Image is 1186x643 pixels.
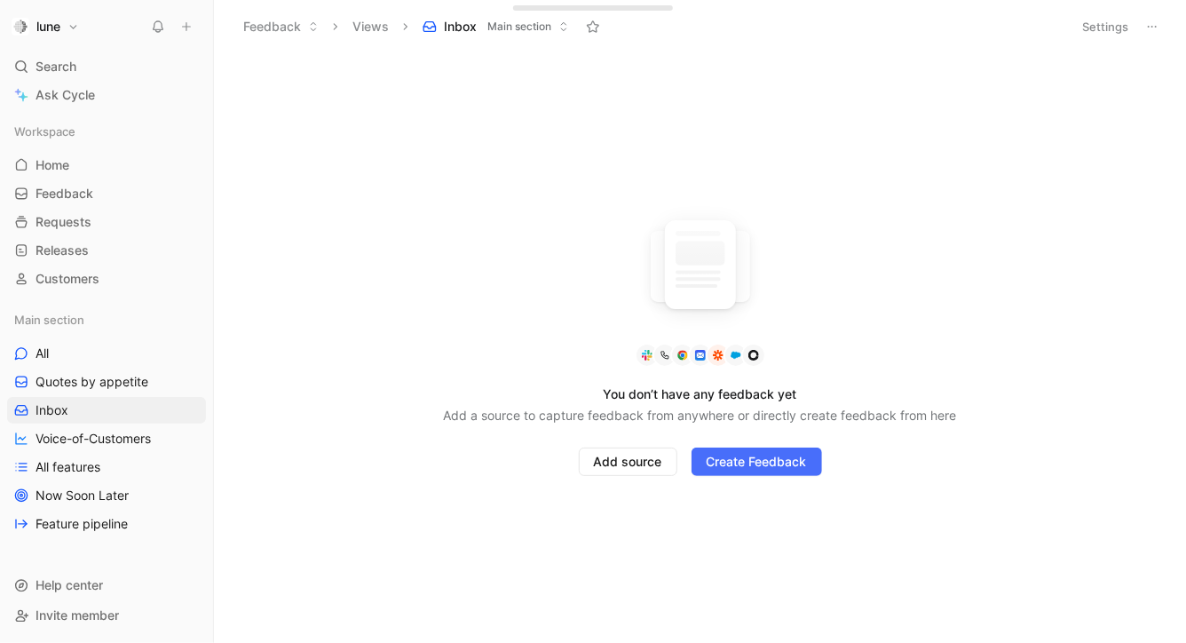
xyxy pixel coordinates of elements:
[12,18,29,36] img: lune
[7,306,206,537] div: Main sectionAllQuotes by appetiteInboxVoice-of-CustomersAll featuresNow Soon LaterFeature pipeline
[36,430,151,448] span: Voice-of-Customers
[444,405,957,426] div: Add a source to capture feedback from anywhere or directly create feedback from here
[36,213,91,231] span: Requests
[1074,14,1136,39] button: Settings
[7,454,206,480] a: All features
[36,577,103,592] span: Help center
[7,180,206,207] a: Feedback
[36,373,148,391] span: Quotes by appetite
[7,482,206,509] a: Now Soon Later
[36,458,100,476] span: All features
[36,607,119,623] span: Invite member
[7,118,206,145] div: Workspace
[7,152,206,179] a: Home
[36,242,89,259] span: Releases
[692,448,822,476] button: Create Feedback
[14,311,84,329] span: Main section
[707,451,807,472] span: Create Feedback
[36,270,99,288] span: Customers
[7,572,206,599] div: Help center
[36,515,128,533] span: Feature pipeline
[36,345,49,362] span: All
[36,56,76,77] span: Search
[7,209,206,235] a: Requests
[36,84,95,106] span: Ask Cycle
[7,425,206,452] a: Voice-of-Customers
[235,13,327,40] button: Feedback
[7,340,206,367] a: All
[7,369,206,395] a: Quotes by appetite
[487,18,551,36] span: Main section
[36,401,68,419] span: Inbox
[7,82,206,108] a: Ask Cycle
[7,53,206,80] div: Search
[7,602,206,629] div: Invite member
[444,18,477,36] span: Inbox
[579,448,677,476] button: Add source
[7,511,206,537] a: Feature pipeline
[36,19,60,35] h1: lune
[7,306,206,333] div: Main section
[604,384,797,405] div: You don’t have any feedback yet
[344,13,397,40] button: Views
[7,237,206,264] a: Releases
[7,397,206,424] a: Inbox
[14,123,75,140] span: Workspace
[7,266,206,292] a: Customers
[676,231,725,288] img: union-DK3My0bZ.svg
[36,156,69,174] span: Home
[594,451,662,472] span: Add source
[7,14,83,39] button: lunelune
[36,487,129,504] span: Now Soon Later
[36,185,93,202] span: Feedback
[415,13,577,40] button: InboxMain section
